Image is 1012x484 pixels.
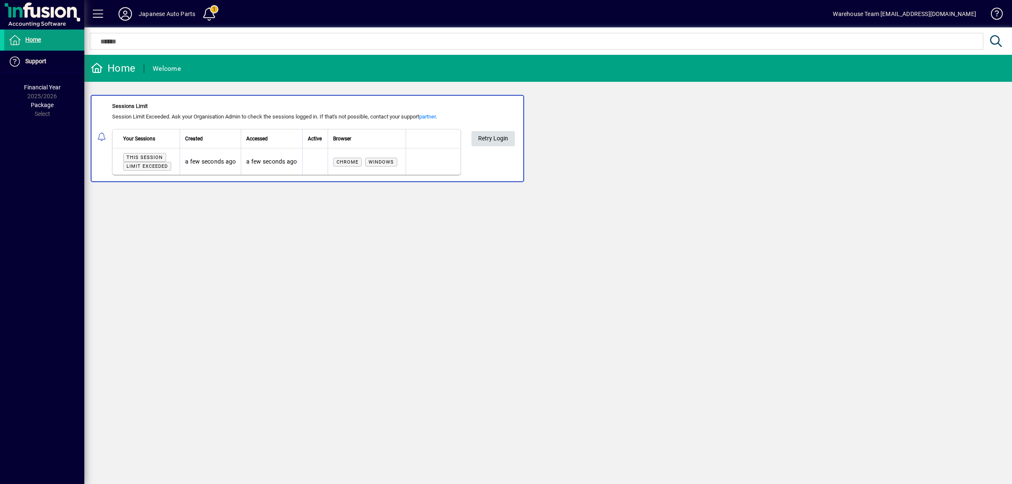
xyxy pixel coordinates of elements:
[25,36,41,43] span: Home
[478,132,508,145] span: Retry Login
[112,113,461,121] div: Session Limit Exceeded. Ask your Organisation Admin to check the sessions logged in. If that's no...
[4,51,84,72] a: Support
[241,148,302,175] td: a few seconds ago
[126,164,168,169] span: Limit exceeded
[419,113,436,120] a: partner
[25,58,46,65] span: Support
[471,131,515,146] button: Retry Login
[180,148,241,175] td: a few seconds ago
[333,134,351,143] span: Browser
[112,102,461,110] div: Sessions Limit
[833,7,976,21] div: Warehouse Team [EMAIL_ADDRESS][DOMAIN_NAME]
[31,102,54,108] span: Package
[24,84,61,91] span: Financial Year
[126,155,163,160] span: This session
[139,7,195,21] div: Japanese Auto Parts
[369,159,394,165] span: Windows
[91,62,135,75] div: Home
[985,2,1001,29] a: Knowledge Base
[308,134,322,143] span: Active
[84,95,1012,182] app-alert-notification-menu-item: Sessions Limit
[246,134,268,143] span: Accessed
[336,159,358,165] span: Chrome
[185,134,203,143] span: Created
[112,6,139,22] button: Profile
[153,62,181,75] div: Welcome
[123,134,155,143] span: Your Sessions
